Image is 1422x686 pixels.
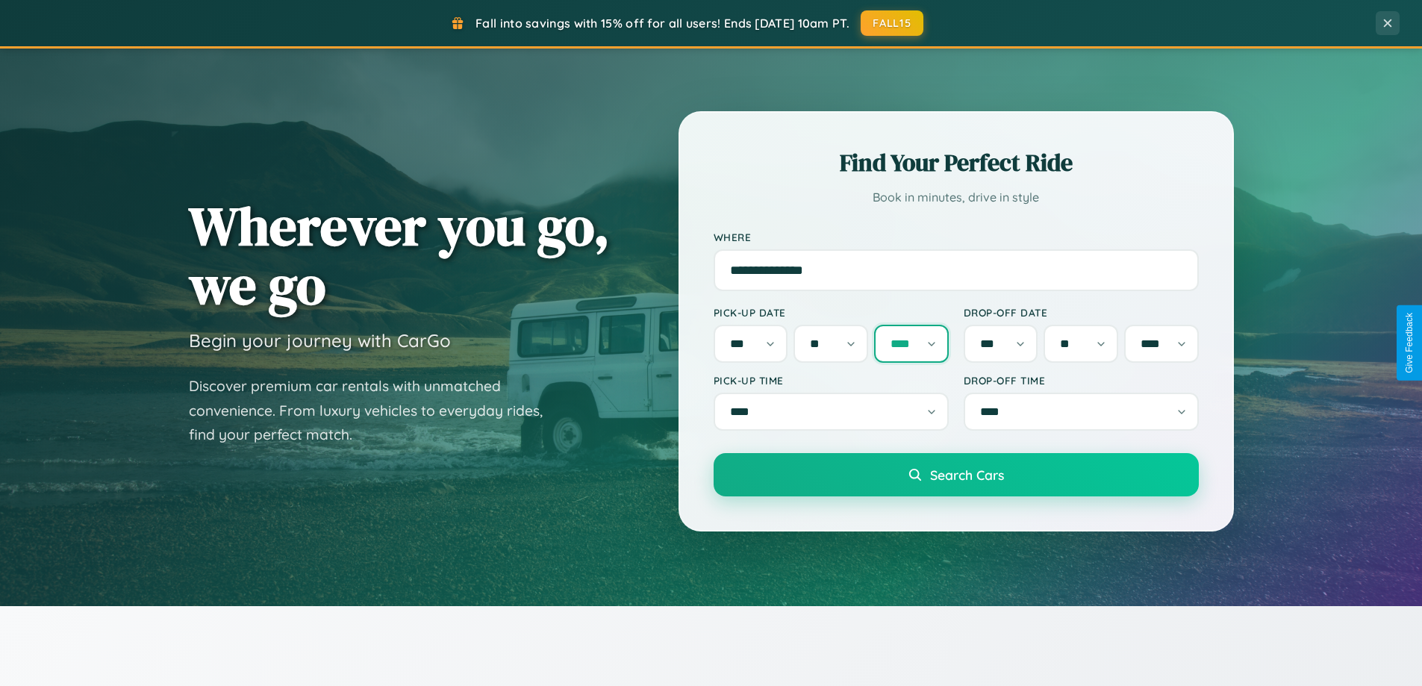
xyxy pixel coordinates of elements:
h1: Wherever you go, we go [189,196,610,314]
span: Fall into savings with 15% off for all users! Ends [DATE] 10am PT. [475,16,849,31]
label: Pick-up Time [714,374,949,387]
span: Search Cars [930,467,1004,483]
label: Pick-up Date [714,306,949,319]
p: Book in minutes, drive in style [714,187,1199,208]
button: Search Cars [714,453,1199,496]
h2: Find Your Perfect Ride [714,146,1199,179]
div: Give Feedback [1404,313,1415,373]
button: FALL15 [861,10,923,36]
label: Drop-off Time [964,374,1199,387]
label: Where [714,231,1199,243]
h3: Begin your journey with CarGo [189,329,451,352]
p: Discover premium car rentals with unmatched convenience. From luxury vehicles to everyday rides, ... [189,374,562,447]
label: Drop-off Date [964,306,1199,319]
